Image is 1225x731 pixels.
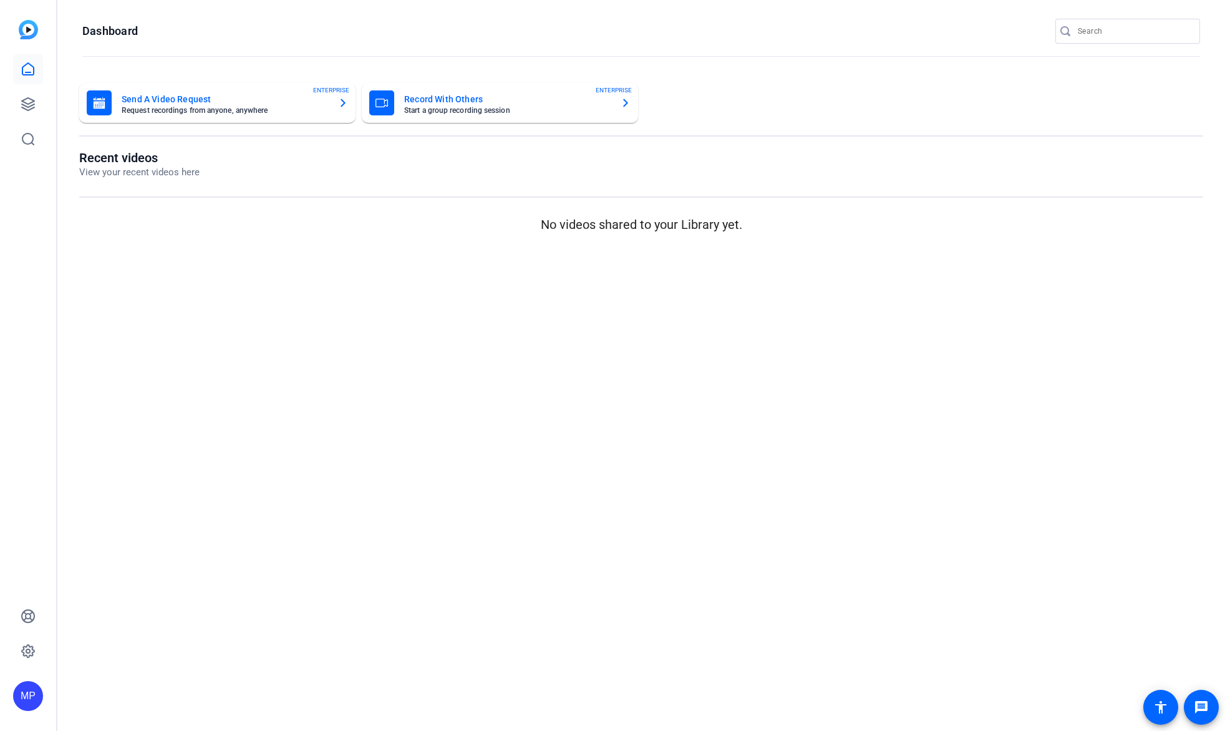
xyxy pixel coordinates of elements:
p: View your recent videos here [79,165,200,180]
mat-icon: accessibility [1153,700,1168,715]
span: ENTERPRISE [313,85,349,95]
img: blue-gradient.svg [19,20,38,39]
p: No videos shared to your Library yet. [79,215,1203,234]
h1: Recent videos [79,150,200,165]
mat-card-subtitle: Request recordings from anyone, anywhere [122,107,328,114]
mat-card-subtitle: Start a group recording session [404,107,611,114]
mat-icon: message [1194,700,1209,715]
div: MP [13,681,43,711]
span: ENTERPRISE [596,85,632,95]
mat-card-title: Send A Video Request [122,92,328,107]
h1: Dashboard [82,24,138,39]
button: Record With OthersStart a group recording sessionENTERPRISE [362,83,638,123]
mat-card-title: Record With Others [404,92,611,107]
button: Send A Video RequestRequest recordings from anyone, anywhereENTERPRISE [79,83,356,123]
input: Search [1078,24,1190,39]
